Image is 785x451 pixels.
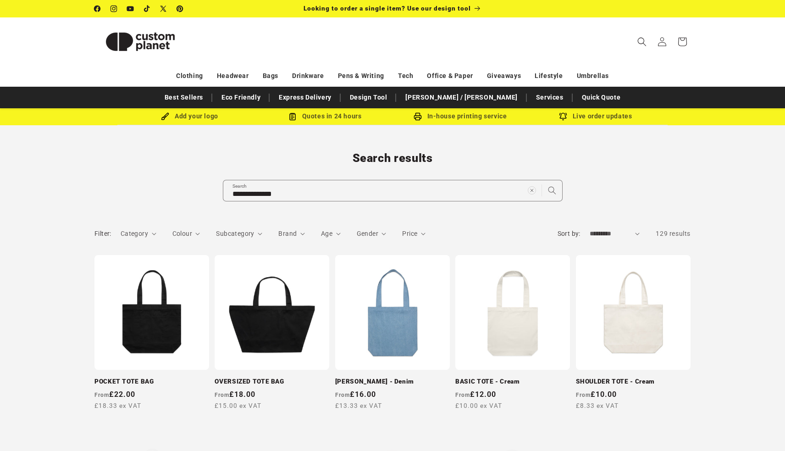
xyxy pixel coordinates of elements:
[216,230,254,237] span: Subcategory
[528,111,663,122] div: Live order updates
[656,230,691,237] span: 129 results
[274,89,336,106] a: Express Delivery
[94,229,111,239] h2: Filter:
[522,180,542,200] button: Clear search term
[160,89,208,106] a: Best Sellers
[632,32,652,52] summary: Search
[535,68,563,84] a: Lifestyle
[292,68,324,84] a: Drinkware
[321,229,341,239] summary: Age (0 selected)
[263,68,278,84] a: Bags
[121,229,156,239] summary: Category (0 selected)
[94,378,209,386] a: POCKET TOTE BAG
[94,21,186,62] img: Custom Planet
[161,112,169,121] img: Brush Icon
[577,89,625,106] a: Quick Quote
[172,230,192,237] span: Colour
[427,68,473,84] a: Office & Paper
[577,68,609,84] a: Umbrellas
[558,230,580,237] label: Sort by:
[257,111,392,122] div: Quotes in 24 hours
[345,89,392,106] a: Design Tool
[455,378,570,386] a: BASIC TOTE - Cream
[576,378,691,386] a: SHOULDER TOTE - Cream
[414,112,422,121] img: In-house printing
[357,230,378,237] span: Gender
[217,68,249,84] a: Headwear
[402,230,417,237] span: Price
[531,89,568,106] a: Services
[357,229,387,239] summary: Gender (0 selected)
[321,230,332,237] span: Age
[94,151,691,166] h1: Search results
[215,378,329,386] a: OVERSIZED TOTE BAG
[278,229,305,239] summary: Brand (0 selected)
[216,229,262,239] summary: Subcategory (0 selected)
[304,5,471,12] span: Looking to order a single item? Use our design tool
[559,112,567,121] img: Order updates
[487,68,521,84] a: Giveaways
[91,17,190,66] a: Custom Planet
[392,111,528,122] div: In-house printing service
[288,112,297,121] img: Order Updates Icon
[172,229,200,239] summary: Colour (0 selected)
[401,89,522,106] a: [PERSON_NAME] / [PERSON_NAME]
[335,378,450,386] a: [PERSON_NAME] - Denim
[398,68,413,84] a: Tech
[176,68,203,84] a: Clothing
[542,180,562,200] button: Search
[122,111,257,122] div: Add your logo
[338,68,384,84] a: Pens & Writing
[121,230,148,237] span: Category
[278,230,297,237] span: Brand
[402,229,426,239] summary: Price
[217,89,265,106] a: Eco Friendly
